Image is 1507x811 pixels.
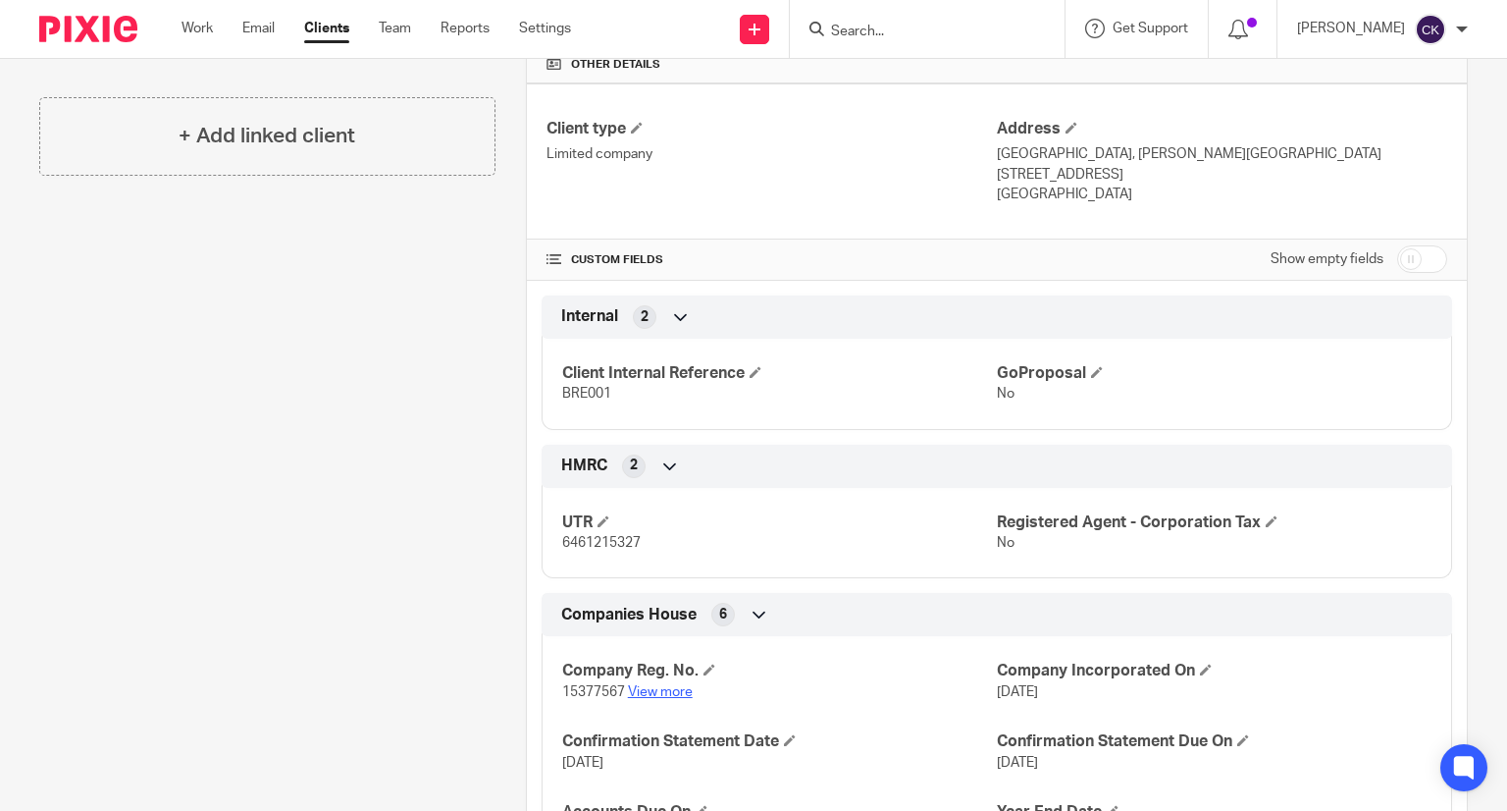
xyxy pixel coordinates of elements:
span: 2 [630,456,638,475]
span: 2 [641,307,649,327]
h4: UTR [562,513,997,533]
img: Pixie [39,16,137,42]
p: [STREET_ADDRESS] [997,165,1447,185]
h4: Confirmation Statement Due On [997,731,1431,752]
a: Email [242,19,275,38]
span: BRE001 [562,387,611,401]
a: Work [182,19,213,38]
span: Companies House [561,605,697,625]
a: Clients [304,19,349,38]
h4: Client Internal Reference [562,363,997,384]
h4: + Add linked client [179,121,355,151]
h4: Address [997,119,1447,139]
span: 15377567 [562,685,625,699]
span: No [997,536,1014,550]
h4: Company Reg. No. [562,661,997,681]
h4: Registered Agent - Corporation Tax [997,513,1431,533]
a: Settings [519,19,571,38]
a: Reports [441,19,490,38]
span: HMRC [561,456,607,476]
p: [GEOGRAPHIC_DATA], [PERSON_NAME][GEOGRAPHIC_DATA] [997,144,1447,164]
span: [DATE] [997,756,1038,770]
h4: CUSTOM FIELDS [546,252,997,268]
h4: Company Incorporated On [997,661,1431,681]
input: Search [829,24,1006,41]
h4: Confirmation Statement Date [562,731,997,752]
span: Internal [561,306,618,327]
span: No [997,387,1014,401]
p: [GEOGRAPHIC_DATA] [997,185,1447,204]
span: [DATE] [997,685,1038,699]
img: svg%3E [1415,14,1446,45]
a: View more [628,685,693,699]
p: [PERSON_NAME] [1297,19,1405,38]
h4: Client type [546,119,997,139]
span: Other details [571,57,660,73]
label: Show empty fields [1271,249,1383,269]
span: 6461215327 [562,536,641,550]
p: Limited company [546,144,997,164]
span: [DATE] [562,756,603,770]
a: Team [379,19,411,38]
h4: GoProposal [997,363,1431,384]
span: 6 [719,605,727,624]
span: Get Support [1113,22,1188,35]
